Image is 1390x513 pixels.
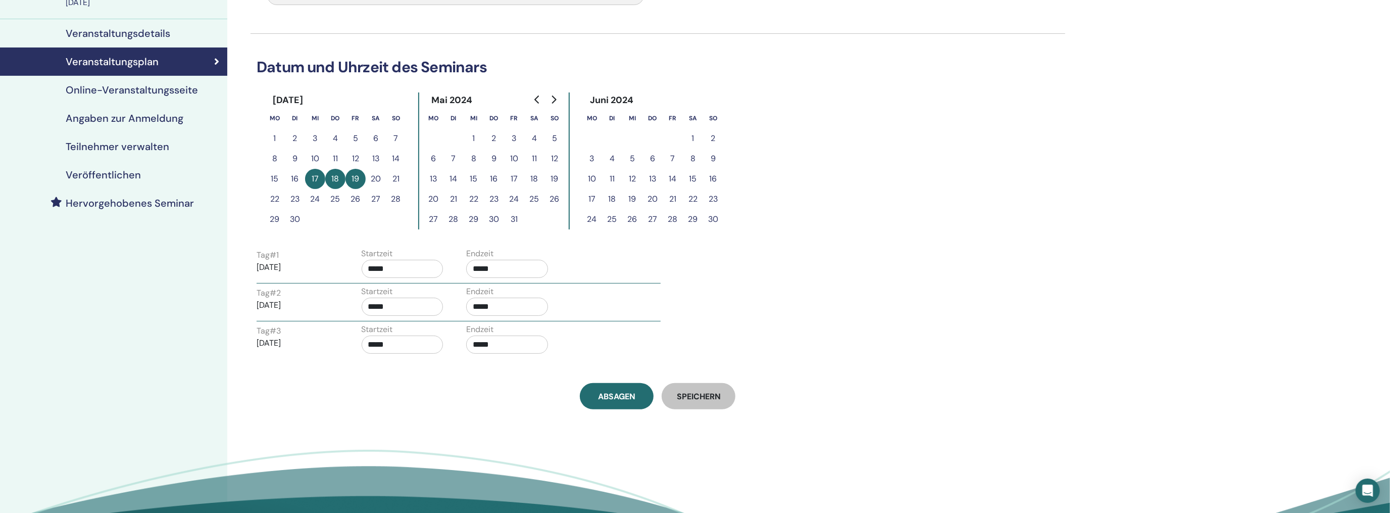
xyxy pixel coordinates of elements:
[325,128,345,149] button: 4
[325,108,345,128] th: Donnerstag
[464,128,484,149] button: 1
[622,149,642,169] button: 5
[464,169,484,189] button: 15
[524,189,544,209] button: 25
[325,169,345,189] button: 18
[285,108,305,128] th: Dienstag
[423,189,443,209] button: 20
[66,84,198,96] h4: Online-Veranstaltungsseite
[642,169,663,189] button: 13
[265,128,285,149] button: 1
[545,89,562,110] button: Go to next month
[66,141,169,153] h4: Teilnehmer verwalten
[703,209,723,229] button: 30
[257,299,338,311] p: [DATE]
[642,209,663,229] button: 27
[504,108,524,128] th: Freitag
[386,108,406,128] th: Sonntag
[544,149,565,169] button: 12
[66,112,183,124] h4: Angaben zur Anmeldung
[386,149,406,169] button: 14
[622,169,642,189] button: 12
[366,169,386,189] button: 20
[305,189,325,209] button: 24
[524,169,544,189] button: 18
[265,189,285,209] button: 22
[305,128,325,149] button: 3
[464,108,484,128] th: Mittwoch
[582,169,602,189] button: 10
[285,209,305,229] button: 30
[443,149,464,169] button: 7
[524,108,544,128] th: Samstag
[582,209,602,229] button: 24
[662,383,735,409] button: Speichern
[622,209,642,229] button: 26
[524,128,544,149] button: 4
[66,27,170,39] h4: Veranstaltungsdetails
[504,128,524,149] button: 3
[484,108,504,128] th: Donnerstag
[423,169,443,189] button: 13
[663,108,683,128] th: Freitag
[362,323,393,336] label: Startzeit
[366,108,386,128] th: Samstag
[464,189,484,209] button: 22
[683,108,703,128] th: Samstag
[663,189,683,209] button: 21
[544,128,565,149] button: 5
[484,209,504,229] button: 30
[362,248,393,260] label: Startzeit
[544,108,565,128] th: Sonntag
[524,149,544,169] button: 11
[325,149,345,169] button: 11
[366,189,386,209] button: 27
[265,209,285,229] button: 29
[663,149,683,169] button: 7
[544,189,565,209] button: 26
[602,169,622,189] button: 11
[443,209,464,229] button: 28
[305,169,325,189] button: 17
[504,189,524,209] button: 24
[423,149,443,169] button: 6
[325,189,345,209] button: 25
[602,149,622,169] button: 4
[683,189,703,209] button: 22
[642,149,663,169] button: 6
[484,128,504,149] button: 2
[265,108,285,128] th: Montag
[285,128,305,149] button: 2
[362,286,393,298] label: Startzeit
[464,209,484,229] button: 29
[366,149,386,169] button: 13
[529,89,545,110] button: Go to previous month
[703,189,723,209] button: 23
[345,108,366,128] th: Freitag
[622,189,642,209] button: 19
[504,209,524,229] button: 31
[423,108,443,128] th: Montag
[466,248,493,260] label: Endzeit
[386,169,406,189] button: 21
[504,169,524,189] button: 17
[345,169,366,189] button: 19
[464,149,484,169] button: 8
[386,189,406,209] button: 28
[251,58,1065,76] h3: Datum und Uhrzeit des Seminars
[1356,479,1380,503] div: Open Intercom Messenger
[484,189,504,209] button: 23
[703,169,723,189] button: 16
[305,149,325,169] button: 10
[285,189,305,209] button: 23
[66,169,141,181] h4: Veröffentlichen
[484,149,504,169] button: 9
[544,169,565,189] button: 19
[663,169,683,189] button: 14
[602,209,622,229] button: 25
[345,128,366,149] button: 5
[582,108,602,128] th: Montag
[582,149,602,169] button: 3
[443,169,464,189] button: 14
[345,149,366,169] button: 12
